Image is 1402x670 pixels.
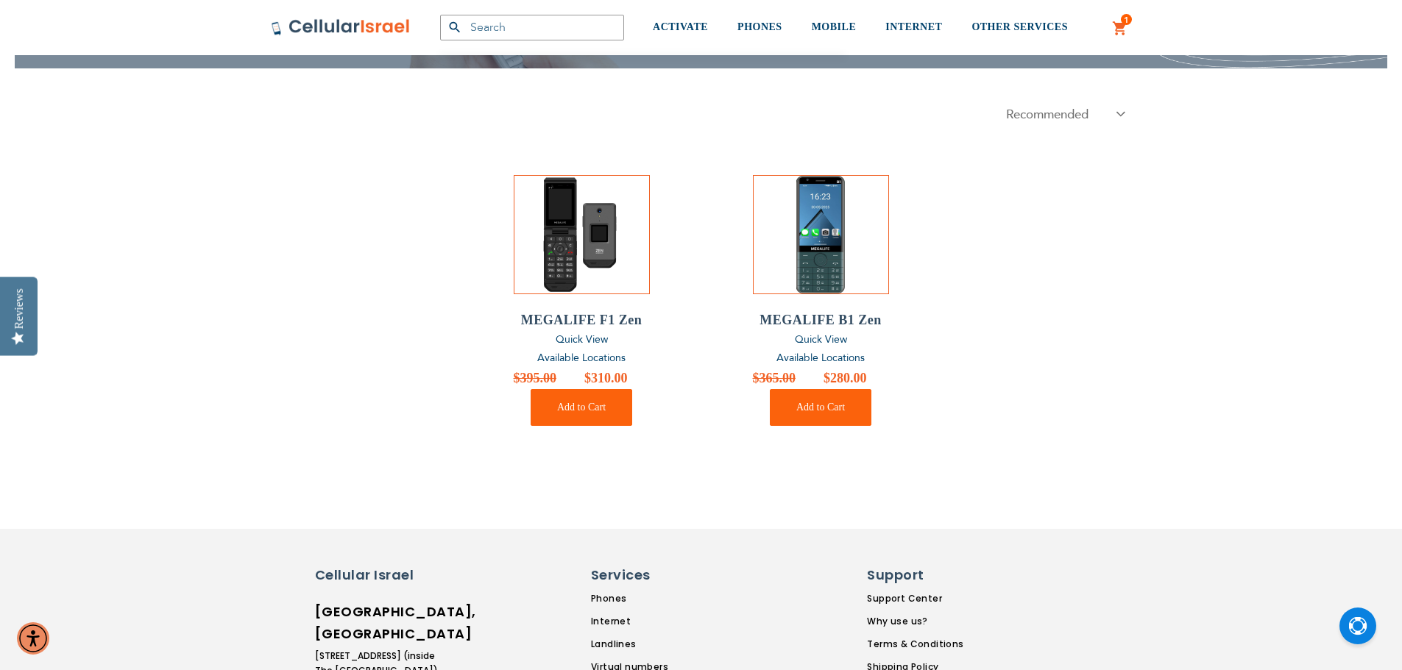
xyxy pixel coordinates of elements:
[796,402,845,413] span: Add to Cart
[315,601,440,645] h6: [GEOGRAPHIC_DATA], [GEOGRAPHIC_DATA]
[812,21,857,32] span: MOBILE
[795,332,847,346] span: Quick View
[591,592,725,605] a: Phones
[13,288,26,329] div: Reviews
[514,371,557,385] span: $395.00
[753,309,889,331] a: MEGALIFE B1 Zen
[753,371,796,385] span: $365.00
[271,18,411,36] img: Cellular Israel Logo
[514,367,650,389] a: $310.00 $395.00
[770,389,871,426] button: Add to Cart
[867,592,963,605] a: Support Center
[776,351,865,365] a: Available Locations
[514,309,650,331] a: MEGALIFE F1 Zen
[315,566,440,585] h6: Cellular Israel
[995,105,1132,124] select: . . . .
[867,615,963,628] a: Why use us?
[591,615,725,628] a: Internet
[737,21,782,32] span: PHONES
[557,402,606,413] span: Add to Cart
[867,638,963,651] a: Terms & Conditions
[885,21,942,32] span: INTERNET
[1112,20,1128,38] a: 1
[591,638,725,651] a: Landlines
[591,566,716,585] h6: Services
[1124,14,1129,26] span: 1
[867,566,955,585] h6: Support
[556,332,608,346] span: Quick View
[753,367,889,389] a: $280.00 $365.00
[531,389,632,426] button: Add to Cart
[537,351,626,365] a: Available Locations
[971,21,1068,32] span: OTHER SERVICES
[17,622,49,655] div: Accessibility Menu
[753,331,889,349] a: Quick View
[514,331,650,349] a: Quick View
[824,371,867,385] span: $280.00
[653,21,708,32] span: ACTIVATE
[762,176,879,293] img: MEGALIFE B1 Zen
[584,371,628,385] span: $310.00
[523,176,640,293] img: MEGALIFE F1 Zen
[440,15,624,40] input: Search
